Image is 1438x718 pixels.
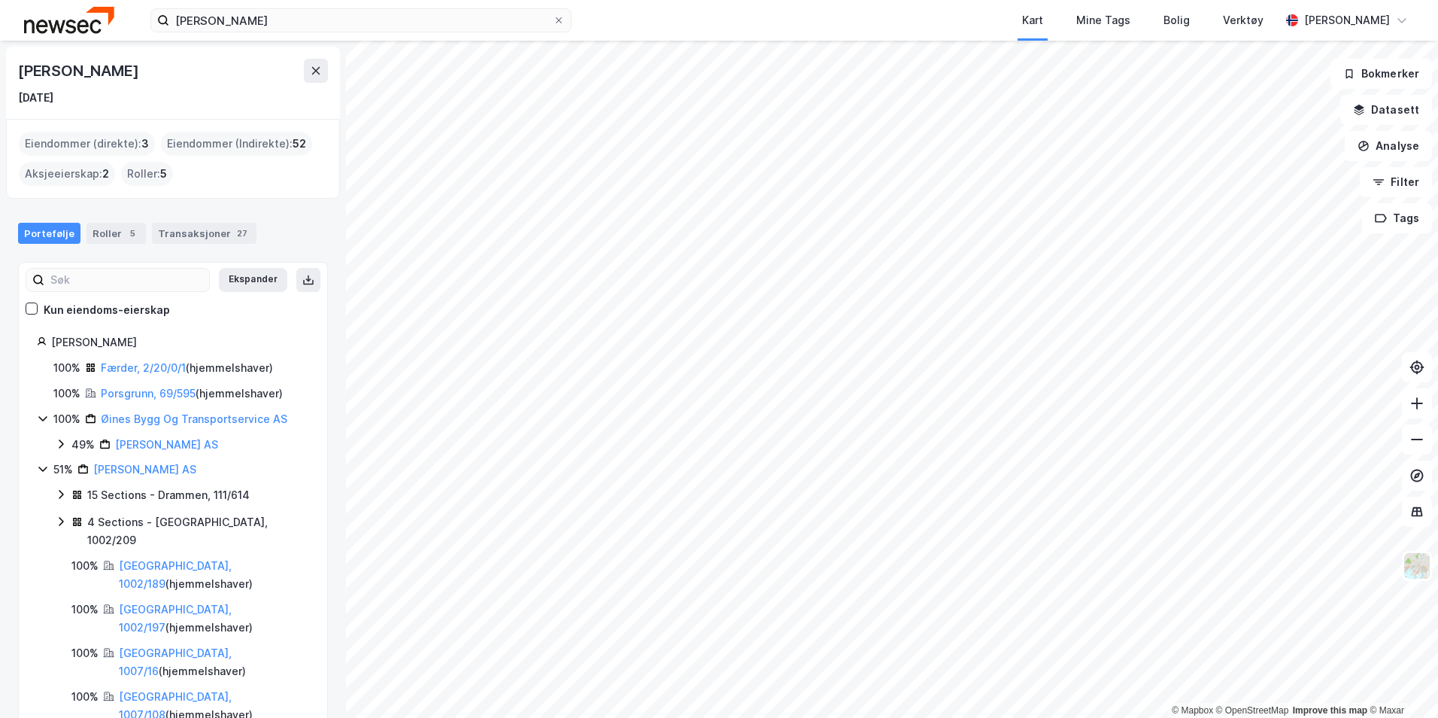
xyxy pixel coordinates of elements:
div: Aksjeeierskap : [19,162,115,186]
div: Roller : [121,162,173,186]
div: 100% [53,410,80,428]
iframe: Chat Widget [1363,646,1438,718]
input: Søk [44,269,209,291]
div: [PERSON_NAME] [18,59,141,83]
div: 15 Sections - Drammen, 111/614 [87,486,250,504]
input: Søk på adresse, matrikkel, gårdeiere, leietakere eller personer [169,9,553,32]
div: Kontrollprogram for chat [1363,646,1438,718]
div: 51% [53,461,73,479]
a: [PERSON_NAME] AS [115,438,218,451]
a: Færder, 2/20/0/1 [101,361,186,374]
div: 100% [53,385,80,403]
a: Improve this map [1293,705,1367,716]
div: ( hjemmelshaver ) [119,601,309,637]
span: 5 [160,165,167,183]
div: 100% [71,644,99,662]
div: [PERSON_NAME] [51,333,309,351]
div: 100% [71,688,99,706]
button: Datasett [1340,95,1432,125]
div: ( hjemmelshaver ) [119,557,309,593]
div: [DATE] [18,89,53,107]
span: 3 [141,135,149,153]
a: [GEOGRAPHIC_DATA], 1007/16 [119,647,232,677]
a: [PERSON_NAME] AS [93,463,196,476]
div: Mine Tags [1076,11,1130,29]
button: Ekspander [219,268,287,292]
div: ( hjemmelshaver ) [101,359,273,377]
div: Bolig [1163,11,1190,29]
div: Kart [1022,11,1043,29]
div: 49% [71,436,95,454]
button: Bokmerker [1330,59,1432,89]
div: 27 [234,226,250,241]
a: Mapbox [1172,705,1213,716]
div: 100% [71,557,99,575]
div: 4 Sections - [GEOGRAPHIC_DATA], 1002/209 [87,513,309,549]
span: 52 [293,135,306,153]
a: Porsgrunn, 69/595 [101,387,196,400]
a: Øines Bygg Og Transportservice AS [101,412,287,425]
div: Eiendommer (direkte) : [19,132,155,156]
a: [GEOGRAPHIC_DATA], 1002/189 [119,559,232,590]
div: 5 [125,226,140,241]
div: [PERSON_NAME] [1304,11,1390,29]
span: 2 [102,165,109,183]
div: Eiendommer (Indirekte) : [161,132,312,156]
img: newsec-logo.f6e21ccffca1b3a03d2d.png [24,7,114,33]
div: ( hjemmelshaver ) [101,385,283,403]
button: Analyse [1345,131,1432,161]
button: Filter [1360,167,1432,197]
img: Z [1403,552,1431,580]
a: OpenStreetMap [1216,705,1289,716]
div: Kun eiendoms-eierskap [44,301,170,319]
div: ( hjemmelshaver ) [119,644,309,680]
div: 100% [71,601,99,619]
div: Verktøy [1223,11,1264,29]
a: [GEOGRAPHIC_DATA], 1002/197 [119,603,232,634]
button: Tags [1362,203,1432,233]
div: Roller [86,223,146,244]
div: Portefølje [18,223,80,244]
div: 100% [53,359,80,377]
div: Transaksjoner [152,223,256,244]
